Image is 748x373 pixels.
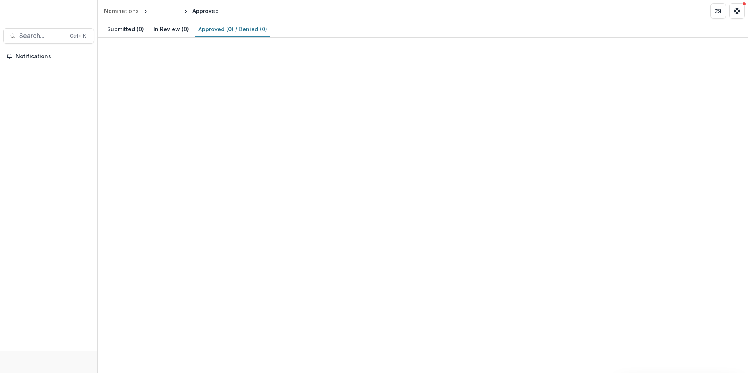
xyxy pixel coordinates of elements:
[195,22,270,37] a: Approved (0) / Denied (0)
[3,28,94,44] button: Search...
[149,5,182,16] a: Loading...
[16,53,91,60] span: Notifications
[104,22,147,37] a: Submitted (0)
[19,32,65,39] span: Search...
[150,23,192,35] div: In Review ( 0 )
[83,357,93,367] button: More
[101,5,222,16] nav: breadcrumb
[3,50,94,63] button: Notifications
[104,23,147,35] div: Submitted ( 0 )
[729,3,745,19] button: Get Help
[68,32,88,40] div: Ctrl + K
[710,3,726,19] button: Partners
[192,7,219,15] div: Approved
[104,7,139,15] div: Nominations
[195,23,270,35] div: Approved ( 0 ) / Denied ( 0 )
[101,5,142,16] a: Nominations
[150,22,192,37] a: In Review (0)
